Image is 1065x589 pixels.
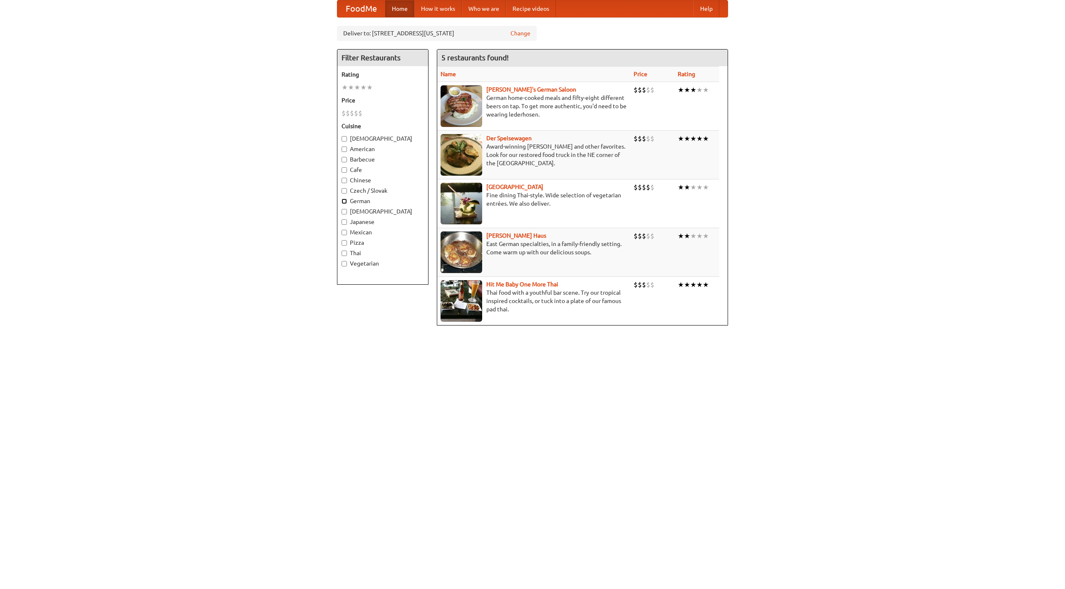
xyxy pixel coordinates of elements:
a: Change [510,29,530,37]
a: [PERSON_NAME] Haus [486,232,546,239]
li: $ [634,231,638,241]
li: $ [634,183,638,192]
a: Price [634,71,647,77]
label: American [342,145,424,153]
label: [DEMOGRAPHIC_DATA] [342,134,424,143]
li: $ [650,134,654,143]
li: ★ [678,183,684,192]
li: $ [650,231,654,241]
li: $ [638,183,642,192]
li: $ [638,280,642,289]
li: ★ [354,83,360,92]
input: Czech / Slovak [342,188,347,194]
li: $ [634,85,638,94]
label: Chinese [342,176,424,184]
li: ★ [684,280,690,289]
a: Der Speisewagen [486,135,532,142]
a: Rating [678,71,695,77]
li: $ [634,280,638,289]
a: Who we are [462,0,506,17]
a: Help [693,0,719,17]
img: speisewagen.jpg [441,134,482,176]
li: ★ [703,85,709,94]
li: ★ [696,231,703,241]
ng-pluralize: 5 restaurants found! [441,54,509,62]
li: ★ [678,280,684,289]
label: Mexican [342,228,424,236]
p: Thai food with a youthful bar scene. Try our tropical inspired cocktails, or tuck into a plate of... [441,288,627,313]
input: Chinese [342,178,347,183]
input: Vegetarian [342,261,347,266]
li: ★ [678,134,684,143]
li: $ [642,85,646,94]
p: Fine dining Thai-style. Wide selection of vegetarian entrées. We also deliver. [441,191,627,208]
a: [GEOGRAPHIC_DATA] [486,184,543,190]
li: ★ [684,134,690,143]
label: Vegetarian [342,259,424,268]
input: German [342,199,347,204]
li: ★ [342,83,348,92]
a: Name [441,71,456,77]
p: German home-cooked meals and fifty-eight different beers on tap. To get more authentic, you'd nee... [441,94,627,119]
li: ★ [690,134,696,143]
input: Japanese [342,219,347,225]
p: East German specialties, in a family-friendly setting. Come warm up with our delicious soups. [441,240,627,256]
li: ★ [690,85,696,94]
a: FoodMe [337,0,385,17]
h5: Rating [342,70,424,79]
label: Pizza [342,239,424,247]
li: $ [642,134,646,143]
label: Cafe [342,166,424,174]
li: $ [638,134,642,143]
label: German [342,197,424,205]
li: $ [346,109,350,118]
label: Japanese [342,218,424,226]
li: ★ [703,231,709,241]
input: Pizza [342,240,347,246]
li: $ [358,109,362,118]
li: ★ [360,83,367,92]
li: ★ [690,183,696,192]
label: Barbecue [342,155,424,164]
li: ★ [696,280,703,289]
div: Deliver to: [STREET_ADDRESS][US_STATE] [337,26,537,41]
label: Thai [342,249,424,257]
li: $ [354,109,358,118]
li: ★ [348,83,354,92]
li: ★ [696,85,703,94]
img: esthers.jpg [441,85,482,127]
li: $ [650,85,654,94]
li: ★ [684,85,690,94]
li: $ [342,109,346,118]
img: babythai.jpg [441,280,482,322]
a: Home [385,0,414,17]
input: Cafe [342,167,347,173]
li: $ [650,183,654,192]
a: How it works [414,0,462,17]
a: [PERSON_NAME]'s German Saloon [486,86,576,93]
input: Mexican [342,230,347,235]
li: ★ [678,85,684,94]
li: $ [350,109,354,118]
li: ★ [696,134,703,143]
input: American [342,147,347,152]
li: $ [646,231,650,241]
b: Hit Me Baby One More Thai [486,281,558,288]
input: Barbecue [342,157,347,162]
input: Thai [342,251,347,256]
li: ★ [696,183,703,192]
label: [DEMOGRAPHIC_DATA] [342,207,424,216]
li: ★ [684,231,690,241]
li: ★ [703,183,709,192]
li: ★ [367,83,373,92]
li: ★ [703,280,709,289]
input: [DEMOGRAPHIC_DATA] [342,136,347,142]
label: Czech / Slovak [342,186,424,195]
li: ★ [684,183,690,192]
li: $ [642,183,646,192]
li: $ [646,85,650,94]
